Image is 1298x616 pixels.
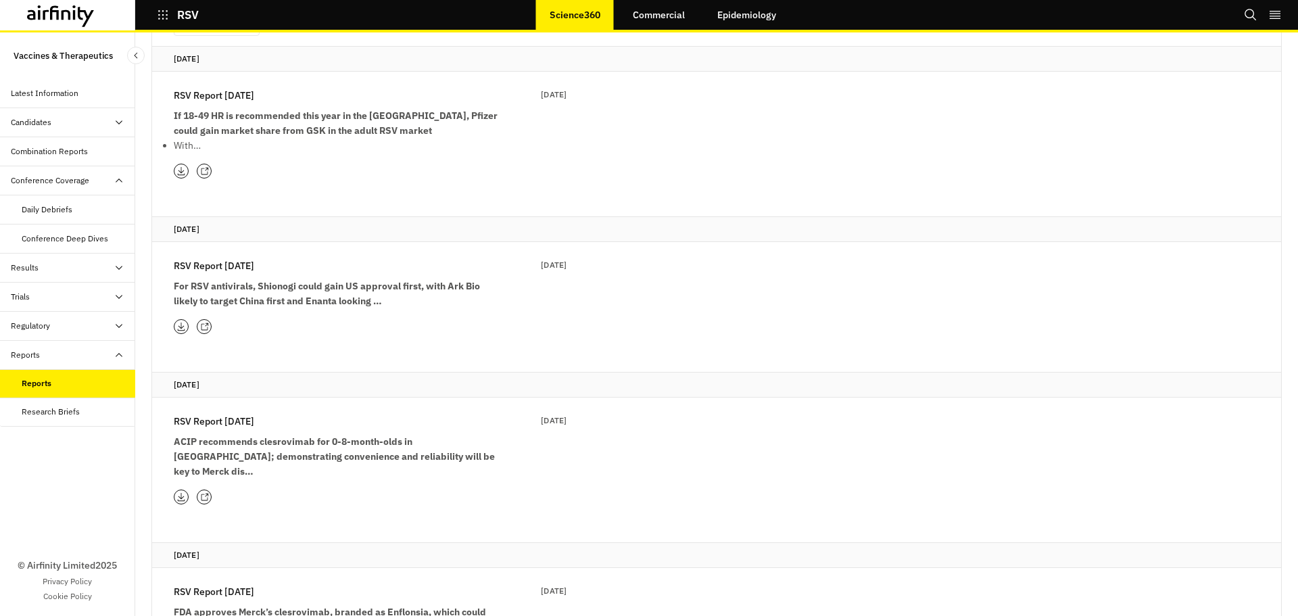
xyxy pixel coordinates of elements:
[174,110,498,137] strong: If 18-49 HR is recommended this year in the [GEOGRAPHIC_DATA], Pfizer could gain market share fro...
[127,47,145,64] button: Close Sidebar
[43,575,92,588] a: Privacy Policy
[541,414,567,427] p: [DATE]
[11,174,89,187] div: Conference Coverage
[174,584,254,599] p: RSV Report [DATE]
[174,548,1259,562] p: [DATE]
[174,378,1259,392] p: [DATE]
[174,414,254,429] p: RSV Report [DATE]
[550,9,600,20] p: Science360
[541,88,567,101] p: [DATE]
[22,377,51,389] div: Reports
[174,435,495,477] strong: ACIP recommends clesrovimab for 0-8-month-olds in [GEOGRAPHIC_DATA]; demonstrating convenience an...
[174,222,1259,236] p: [DATE]
[541,584,567,598] p: [DATE]
[11,349,40,361] div: Reports
[174,88,254,103] p: RSV Report [DATE]
[22,406,80,418] div: Research Briefs
[174,280,480,307] strong: For RSV antivirals, Shionogi could gain US approval first, with Ark Bio likely to target China fi...
[11,116,51,128] div: Candidates
[18,559,117,573] p: © Airfinity Limited 2025
[541,258,567,272] p: [DATE]
[174,52,1259,66] p: [DATE]
[11,87,78,99] div: Latest Information
[177,9,199,21] p: RSV
[22,233,108,245] div: Conference Deep Dives
[11,320,50,332] div: Regulatory
[174,138,498,153] p: With…
[174,258,254,273] p: RSV Report [DATE]
[11,291,30,303] div: Trials
[43,590,92,602] a: Cookie Policy
[11,145,88,158] div: Combination Reports
[11,262,39,274] div: Results
[22,204,72,216] div: Daily Debriefs
[157,3,199,26] button: RSV
[1244,3,1257,26] button: Search
[14,43,113,68] p: Vaccines & Therapeutics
